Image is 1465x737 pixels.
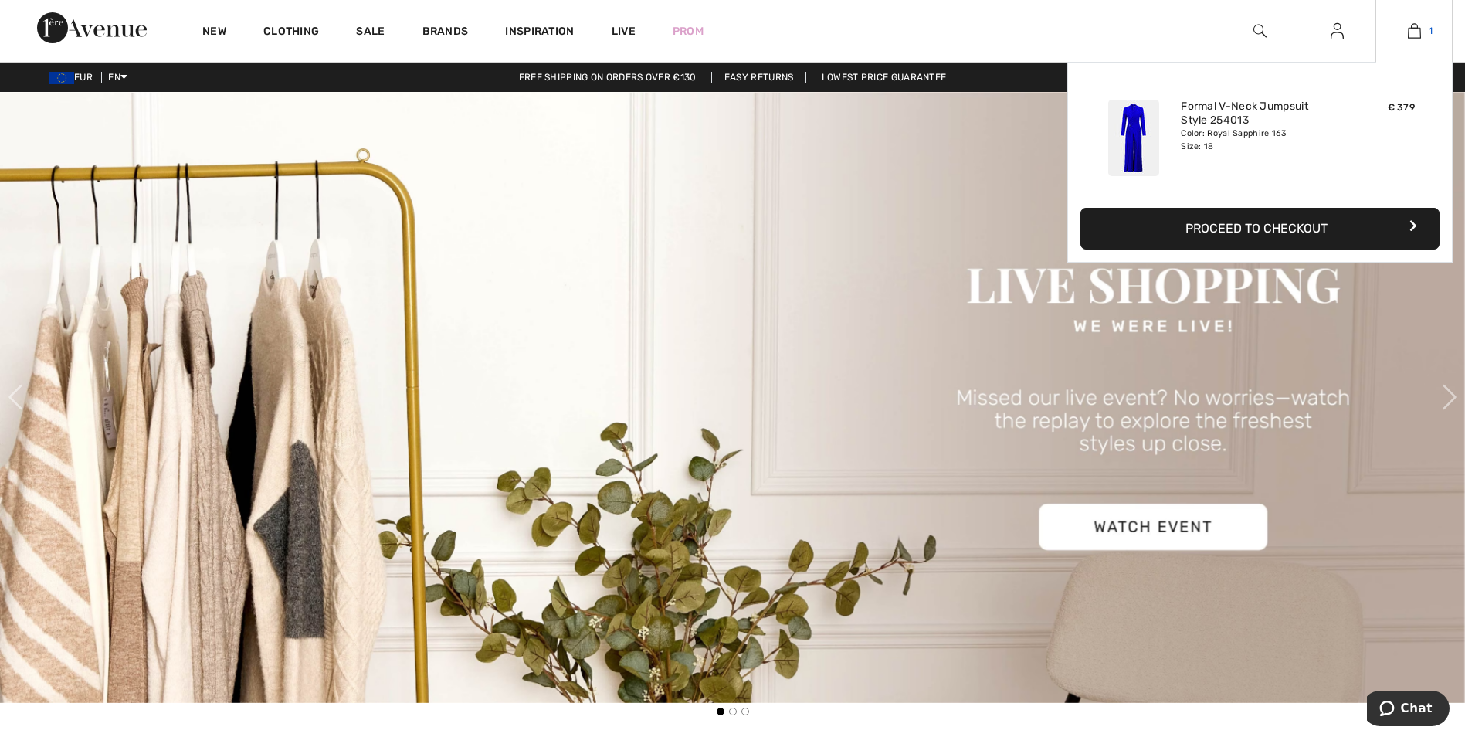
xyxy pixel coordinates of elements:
span: Inspiration [505,25,574,41]
span: EN [108,72,127,83]
img: 1ère Avenue [37,12,147,43]
a: Easy Returns [711,72,807,83]
button: Slide 2 [729,708,737,715]
img: My Bag [1408,22,1421,40]
span: EUR [49,72,99,83]
button: Proceed to Checkout [1080,208,1440,250]
a: Brands [422,25,469,41]
a: Live [612,23,636,39]
a: 1 [1376,22,1452,40]
div: Color: Royal Sapphire 163 Size: 18 [1181,127,1333,152]
img: Formal V-Neck Jumpsuit Style 254013 [1108,100,1159,176]
a: Free shipping on orders over €130 [507,72,709,83]
span: € 379 [1388,102,1416,113]
iframe: Opens a widget where you can chat to one of our agents [1367,691,1450,729]
span: 1 [1429,24,1433,38]
a: Sale [356,25,385,41]
a: New [202,25,226,41]
button: Slide 1 [717,708,724,715]
a: Prom [673,23,704,39]
img: search the website [1253,22,1267,40]
a: Lowest Price Guarantee [809,72,959,83]
button: Slide 3 [741,708,749,715]
a: Clothing [263,25,319,41]
img: My Info [1331,22,1344,40]
a: Sign In [1318,22,1356,41]
a: Formal V-Neck Jumpsuit Style 254013 [1181,100,1333,127]
img: Euro [49,72,74,84]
